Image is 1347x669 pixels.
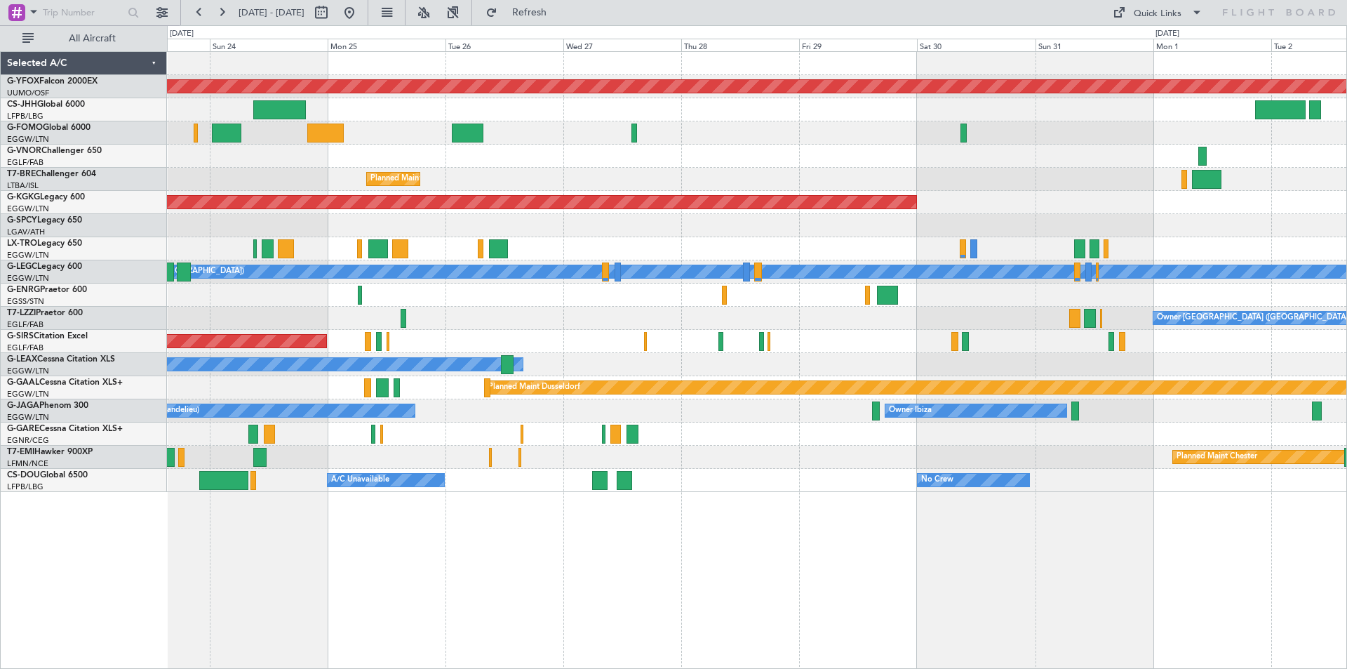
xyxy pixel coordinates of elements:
[563,39,681,51] div: Wed 27
[7,389,49,399] a: EGGW/LTN
[239,6,304,19] span: [DATE] - [DATE]
[1106,1,1209,24] button: Quick Links
[7,239,37,248] span: LX-TRO
[1155,28,1179,40] div: [DATE]
[7,180,39,191] a: LTBA/ISL
[7,250,49,260] a: EGGW/LTN
[7,273,49,284] a: EGGW/LTN
[7,309,36,317] span: T7-LZZI
[889,400,932,421] div: Owner Ibiza
[7,355,115,364] a: G-LEAXCessna Citation XLS
[7,227,45,237] a: LGAV/ATH
[328,39,445,51] div: Mon 25
[7,355,37,364] span: G-LEAX
[370,168,591,190] div: Planned Maint [GEOGRAPHIC_DATA] ([GEOGRAPHIC_DATA])
[7,471,88,479] a: CS-DOUGlobal 6500
[7,216,82,225] a: G-SPCYLegacy 650
[7,124,91,132] a: G-FOMOGlobal 6000
[921,470,953,491] div: No Crew
[1177,446,1257,468] div: Planned Maint Chester
[7,170,36,178] span: T7-BRE
[445,39,563,51] div: Tue 26
[7,286,40,294] span: G-ENRG
[170,28,194,40] div: [DATE]
[7,425,39,433] span: G-GARE
[7,448,34,456] span: T7-EMI
[7,157,43,168] a: EGLF/FAB
[7,263,82,271] a: G-LEGCLegacy 600
[7,263,37,271] span: G-LEGC
[7,425,123,433] a: G-GARECessna Citation XLS+
[7,471,40,479] span: CS-DOU
[7,100,37,109] span: CS-JHH
[7,309,83,317] a: T7-LZZIPraetor 600
[7,366,49,376] a: EGGW/LTN
[7,458,48,469] a: LFMN/NCE
[799,39,917,51] div: Fri 29
[36,34,148,44] span: All Aircraft
[7,147,102,155] a: G-VNORChallenger 650
[7,239,82,248] a: LX-TROLegacy 650
[210,39,328,51] div: Sun 24
[7,216,37,225] span: G-SPCY
[7,100,85,109] a: CS-JHHGlobal 6000
[7,111,43,121] a: LFPB/LBG
[7,147,41,155] span: G-VNOR
[7,286,87,294] a: G-ENRGPraetor 600
[7,332,88,340] a: G-SIRSCitation Excel
[7,402,88,410] a: G-JAGAPhenom 300
[479,1,563,24] button: Refresh
[43,2,123,23] input: Trip Number
[7,77,39,86] span: G-YFOX
[7,170,96,178] a: T7-BREChallenger 604
[7,204,49,214] a: EGGW/LTN
[681,39,799,51] div: Thu 28
[7,319,43,330] a: EGLF/FAB
[7,402,39,410] span: G-JAGA
[1036,39,1153,51] div: Sun 31
[7,124,43,132] span: G-FOMO
[7,193,85,201] a: G-KGKGLegacy 600
[1134,7,1181,21] div: Quick Links
[7,77,98,86] a: G-YFOXFalcon 2000EX
[7,134,49,145] a: EGGW/LTN
[7,412,49,423] a: EGGW/LTN
[7,448,93,456] a: T7-EMIHawker 900XP
[331,470,389,491] div: A/C Unavailable
[15,27,152,50] button: All Aircraft
[500,8,559,18] span: Refresh
[7,193,40,201] span: G-KGKG
[7,296,44,307] a: EGSS/STN
[7,378,39,387] span: G-GAAL
[917,39,1035,51] div: Sat 30
[7,435,49,446] a: EGNR/CEG
[488,377,580,398] div: Planned Maint Dusseldorf
[1153,39,1271,51] div: Mon 1
[7,482,43,492] a: LFPB/LBG
[7,88,49,98] a: UUMO/OSF
[7,378,123,387] a: G-GAALCessna Citation XLS+
[7,343,43,353] a: EGLF/FAB
[7,332,34,340] span: G-SIRS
